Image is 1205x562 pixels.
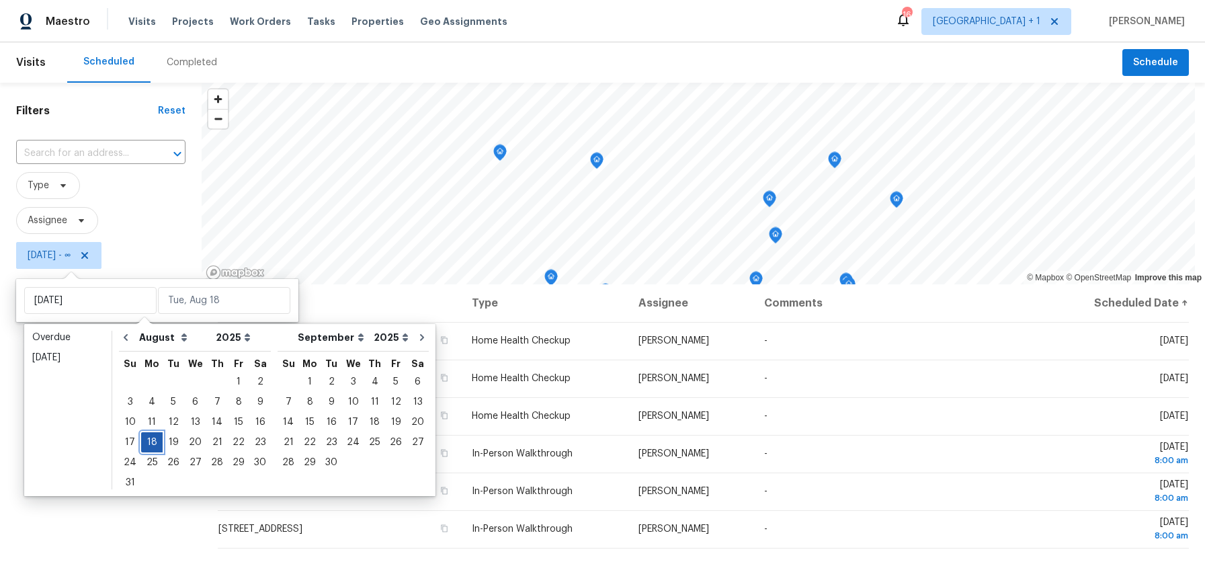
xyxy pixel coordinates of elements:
[638,336,709,346] span: [PERSON_NAME]
[749,272,763,292] div: Map marker
[206,452,228,473] div: Thu Aug 28 2025
[16,104,158,118] h1: Filters
[249,452,271,473] div: Sat Aug 30 2025
[385,433,407,452] div: 26
[638,449,709,458] span: [PERSON_NAME]
[249,392,271,412] div: Sat Aug 09 2025
[321,393,342,411] div: 9
[407,372,429,391] div: 6
[299,452,321,473] div: Mon Sep 29 2025
[119,412,141,432] div: Sun Aug 10 2025
[411,359,424,368] abbr: Saturday
[764,374,767,383] span: -
[206,412,228,432] div: Thu Aug 14 2025
[136,327,212,348] select: Month
[764,449,767,458] span: -
[407,392,429,412] div: Sat Sep 13 2025
[472,336,571,346] span: Home Health Checkup
[28,249,71,262] span: [DATE] - ∞
[141,412,163,432] div: Mon Aug 11 2025
[1104,15,1185,28] span: [PERSON_NAME]
[299,372,321,392] div: Mon Sep 01 2025
[438,522,450,534] button: Copy Address
[933,15,1040,28] span: [GEOGRAPHIC_DATA] + 1
[321,372,342,391] div: 2
[234,359,243,368] abbr: Friday
[364,432,385,452] div: Thu Sep 25 2025
[163,433,184,452] div: 19
[124,359,136,368] abbr: Sunday
[764,487,767,496] span: -
[438,334,450,346] button: Copy Address
[141,433,163,452] div: 18
[16,48,46,77] span: Visits
[278,392,299,412] div: Sun Sep 07 2025
[119,393,141,411] div: 3
[342,372,364,391] div: 3
[364,372,385,391] div: 4
[206,393,228,411] div: 7
[472,524,573,534] span: In-Person Walkthrough
[119,452,141,473] div: Sun Aug 24 2025
[208,109,228,128] button: Zoom out
[1135,273,1202,282] a: Improve this map
[249,412,271,432] div: Sat Aug 16 2025
[370,327,412,348] select: Year
[141,413,163,432] div: 11
[1056,491,1188,505] div: 8:00 am
[228,392,249,412] div: Fri Aug 08 2025
[590,153,604,173] div: Map marker
[472,411,571,421] span: Home Health Checkup
[206,433,228,452] div: 21
[299,453,321,472] div: 29
[278,452,299,473] div: Sun Sep 28 2025
[1122,49,1189,77] button: Schedule
[208,89,228,109] button: Zoom in
[307,17,335,26] span: Tasks
[321,412,342,432] div: Tue Sep 16 2025
[294,327,370,348] select: Month
[1133,54,1178,71] span: Schedule
[254,359,267,368] abbr: Saturday
[321,392,342,412] div: Tue Sep 09 2025
[364,372,385,392] div: Thu Sep 04 2025
[1160,336,1188,346] span: [DATE]
[228,453,249,472] div: 29
[753,284,1045,322] th: Comments
[228,413,249,432] div: 15
[184,432,206,452] div: Wed Aug 20 2025
[249,413,271,432] div: 16
[407,413,429,432] div: 20
[321,432,342,452] div: Tue Sep 23 2025
[764,336,767,346] span: -
[163,412,184,432] div: Tue Aug 12 2025
[764,411,767,421] span: -
[228,433,249,452] div: 22
[168,145,187,163] button: Open
[249,433,271,452] div: 23
[184,452,206,473] div: Wed Aug 27 2025
[119,392,141,412] div: Sun Aug 03 2025
[438,372,450,384] button: Copy Address
[461,284,628,322] th: Type
[144,359,159,368] abbr: Monday
[599,284,612,305] div: Map marker
[167,56,217,69] div: Completed
[902,8,911,22] div: 16
[839,273,853,294] div: Map marker
[1056,480,1188,505] span: [DATE]
[141,432,163,452] div: Mon Aug 18 2025
[24,287,157,314] input: Start date
[407,433,429,452] div: 27
[218,524,302,534] span: [STREET_ADDRESS]
[158,287,290,314] input: Tue, Aug 18
[119,473,141,493] div: Sun Aug 31 2025
[342,433,364,452] div: 24
[391,359,401,368] abbr: Friday
[46,15,90,28] span: Maestro
[278,432,299,452] div: Sun Sep 21 2025
[163,393,184,411] div: 5
[364,393,385,411] div: 11
[32,351,103,364] div: [DATE]
[278,413,299,432] div: 14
